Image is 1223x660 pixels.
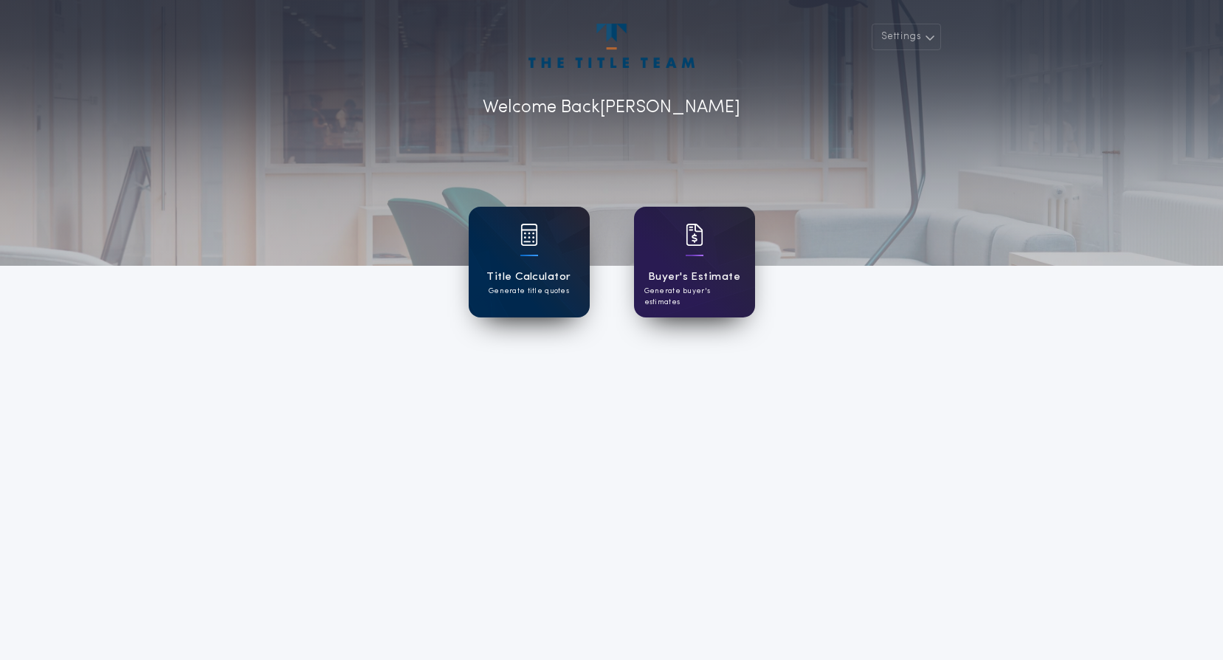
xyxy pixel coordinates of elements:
[686,224,703,246] img: card icon
[648,269,740,286] h1: Buyer's Estimate
[528,24,694,68] img: account-logo
[872,24,941,50] button: Settings
[469,207,590,317] a: card iconTitle CalculatorGenerate title quotes
[644,286,745,308] p: Generate buyer's estimates
[634,207,755,317] a: card iconBuyer's EstimateGenerate buyer's estimates
[486,269,571,286] h1: Title Calculator
[483,94,740,121] p: Welcome Back [PERSON_NAME]
[489,286,569,297] p: Generate title quotes
[520,224,538,246] img: card icon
